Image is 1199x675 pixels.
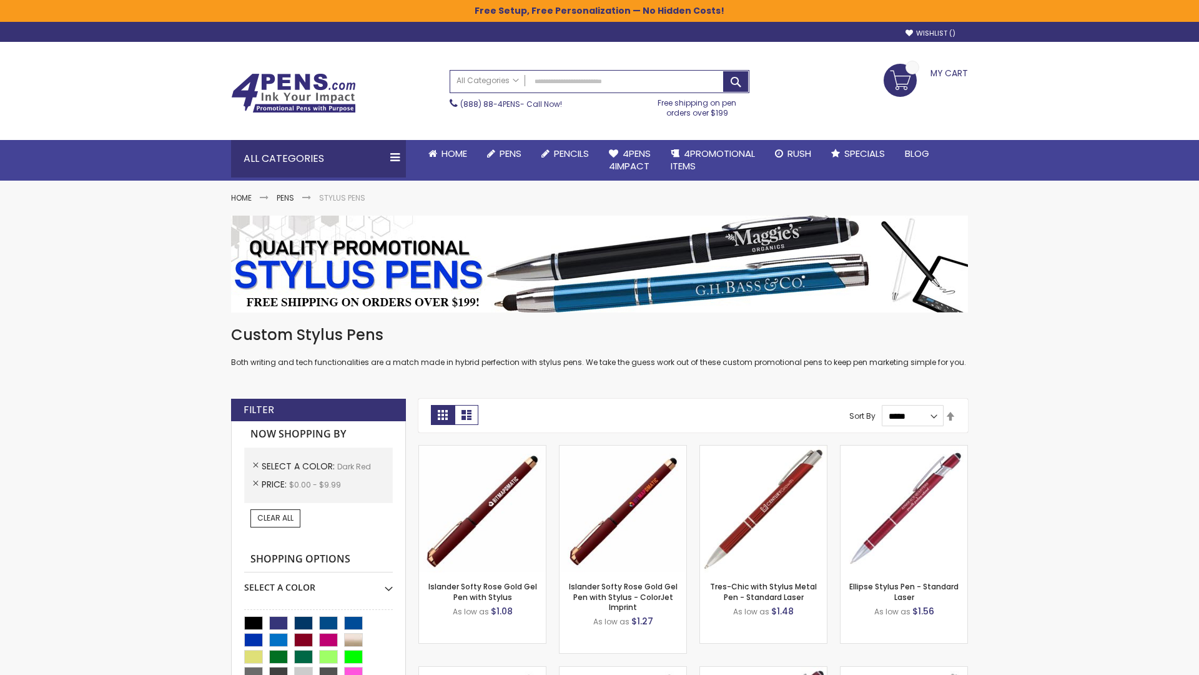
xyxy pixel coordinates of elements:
[661,140,765,181] a: 4PROMOTIONALITEMS
[500,147,521,160] span: Pens
[262,478,289,491] span: Price
[771,605,794,617] span: $1.48
[569,581,678,612] a: Islander Softy Rose Gold Gel Pen with Stylus - ColorJet Imprint
[531,140,599,167] a: Pencils
[231,73,356,113] img: 4Pens Custom Pens and Promotional Products
[844,147,885,160] span: Specials
[733,606,769,617] span: As low as
[450,71,525,91] a: All Categories
[765,140,821,167] a: Rush
[554,147,589,160] span: Pencils
[645,93,750,118] div: Free shipping on pen orders over $199
[849,411,876,421] label: Sort By
[277,192,294,203] a: Pens
[849,581,959,602] a: Ellipse Stylus Pen - Standard Laser
[231,325,968,368] div: Both writing and tech functionalities are a match made in hybrid perfection with stylus pens. We ...
[671,147,755,172] span: 4PROMOTIONAL ITEMS
[593,616,629,627] span: As low as
[460,99,562,109] span: - Call Now!
[874,606,910,617] span: As low as
[262,460,337,472] span: Select A Color
[912,605,934,617] span: $1.56
[477,140,531,167] a: Pens
[787,147,811,160] span: Rush
[905,147,929,160] span: Blog
[456,76,519,86] span: All Categories
[841,445,967,456] a: Ellipse Stylus Pen - Standard Laser-Dark Red
[419,445,546,456] a: Islander Softy Rose Gold Gel Pen with Stylus-Dark Red
[841,446,967,572] img: Ellipse Stylus Pen - Standard Laser-Dark Red
[700,446,827,572] img: Tres-Chic with Stylus Metal Pen - Standard Laser-Dark Red
[560,445,686,456] a: Islander Softy Rose Gold Gel Pen with Stylus - ColorJet Imprint-Dark Red
[289,479,341,490] span: $0.00 - $9.99
[319,192,365,203] strong: Stylus Pens
[895,140,939,167] a: Blog
[821,140,895,167] a: Specials
[599,140,661,181] a: 4Pens4impact
[418,140,477,167] a: Home
[231,325,968,345] h1: Custom Stylus Pens
[244,421,393,447] strong: Now Shopping by
[257,512,294,523] span: Clear All
[419,446,546,572] img: Islander Softy Rose Gold Gel Pen with Stylus-Dark Red
[453,606,489,617] span: As low as
[710,581,817,602] a: Tres-Chic with Stylus Metal Pen - Standard Laser
[244,572,393,594] div: Select A Color
[700,445,827,456] a: Tres-Chic with Stylus Metal Pen - Standard Laser-Dark Red
[431,405,455,425] strong: Grid
[560,446,686,572] img: Islander Softy Rose Gold Gel Pen with Stylus - ColorJet Imprint-Dark Red
[337,461,371,472] span: Dark Red
[428,581,537,602] a: Islander Softy Rose Gold Gel Pen with Stylus
[460,99,520,109] a: (888) 88-4PENS
[491,605,513,617] span: $1.08
[609,147,651,172] span: 4Pens 4impact
[250,509,300,527] a: Clear All
[244,546,393,573] strong: Shopping Options
[231,216,968,312] img: Stylus Pens
[905,29,955,38] a: Wishlist
[442,147,467,160] span: Home
[244,403,274,417] strong: Filter
[231,192,252,203] a: Home
[631,615,653,627] span: $1.27
[231,140,406,177] div: All Categories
